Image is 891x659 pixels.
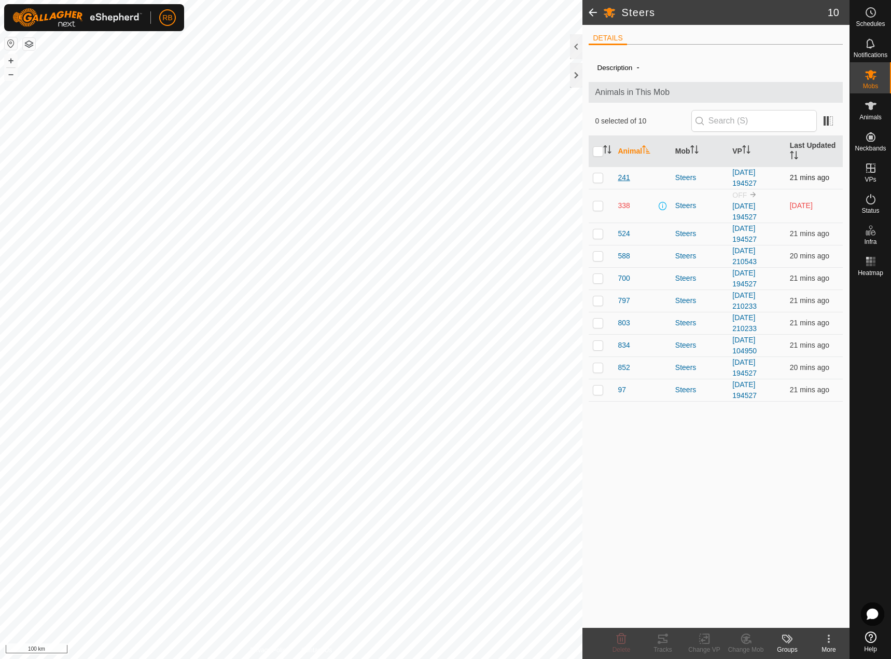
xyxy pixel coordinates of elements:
span: 588 [618,251,630,262]
span: 18 Aug 2025, 8:03 am [790,229,829,238]
div: Change VP [684,645,725,654]
span: 803 [618,318,630,328]
div: Change Mob [725,645,767,654]
span: Heatmap [858,270,883,276]
span: 97 [618,385,626,395]
a: [DATE] 194527 [732,380,757,400]
span: Help [864,646,877,652]
div: Steers [675,318,724,328]
span: 0 selected of 10 [595,116,691,127]
button: Map Layers [23,38,35,50]
a: [DATE] 194527 [732,269,757,288]
a: [DATE] 194527 [732,168,757,187]
label: Description [597,64,632,72]
span: 797 [618,295,630,306]
span: 852 [618,362,630,373]
button: – [5,68,17,80]
div: Steers [675,340,724,351]
span: 834 [618,340,630,351]
a: [DATE] 210233 [732,291,757,310]
div: Steers [675,251,724,262]
th: Animal [614,136,671,167]
div: Tracks [642,645,684,654]
a: Help [850,627,891,656]
span: Notifications [854,52,887,58]
th: Last Updated [786,136,843,167]
a: [DATE] 194527 [732,358,757,377]
div: Steers [675,295,724,306]
span: 18 Aug 2025, 8:03 am [790,296,829,305]
li: DETAILS [589,33,627,45]
img: Gallagher Logo [12,8,142,27]
span: 18 Aug 2025, 8:03 am [790,341,829,349]
p-sorticon: Activate to sort [603,147,611,155]
span: Neckbands [855,145,886,152]
button: Reset Map [5,37,17,50]
span: 18 Aug 2025, 8:03 am [790,274,829,282]
p-sorticon: Activate to sort [742,147,750,155]
span: Schedules [856,21,885,27]
th: VP [728,136,785,167]
a: [DATE] 104950 [732,336,757,355]
span: 18 Aug 2025, 8:03 am [790,252,829,260]
p-sorticon: Activate to sort [642,147,650,155]
span: 18 Aug 2025, 8:03 am [790,319,829,327]
span: 338 [618,200,630,211]
a: Privacy Policy [250,646,289,655]
span: 27 July 2025, 9:03 am [790,201,813,210]
span: Mobs [863,83,878,89]
button: + [5,54,17,67]
div: Groups [767,645,808,654]
th: Mob [671,136,728,167]
span: Animals in This Mob [595,86,837,99]
div: Steers [675,273,724,284]
p-sorticon: Activate to sort [690,147,699,155]
a: Contact Us [301,646,332,655]
div: Steers [675,362,724,373]
div: Steers [675,228,724,239]
span: Infra [864,239,876,245]
span: Status [861,208,879,214]
span: 241 [618,172,630,183]
span: RB [162,12,172,23]
div: Steers [675,200,724,211]
div: Steers [675,172,724,183]
a: [DATE] 210233 [732,313,757,333]
span: OFF [732,191,747,199]
span: 18 Aug 2025, 8:03 am [790,173,829,182]
h2: Steers [622,6,828,19]
span: VPs [865,176,876,183]
input: Search (S) [691,110,817,132]
div: More [808,645,850,654]
span: - [632,59,643,76]
a: [DATE] 210543 [732,246,757,266]
img: to [749,190,757,199]
span: 18 Aug 2025, 8:03 am [790,386,829,394]
span: 18 Aug 2025, 8:03 am [790,363,829,372]
p-sorticon: Activate to sort [790,153,798,161]
span: 524 [618,228,630,239]
a: [DATE] 194527 [732,202,757,221]
div: Steers [675,385,724,395]
a: [DATE] 194527 [732,224,757,243]
span: Animals [859,114,882,120]
span: 700 [618,273,630,284]
span: Delete [612,646,631,653]
span: 10 [828,5,839,20]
